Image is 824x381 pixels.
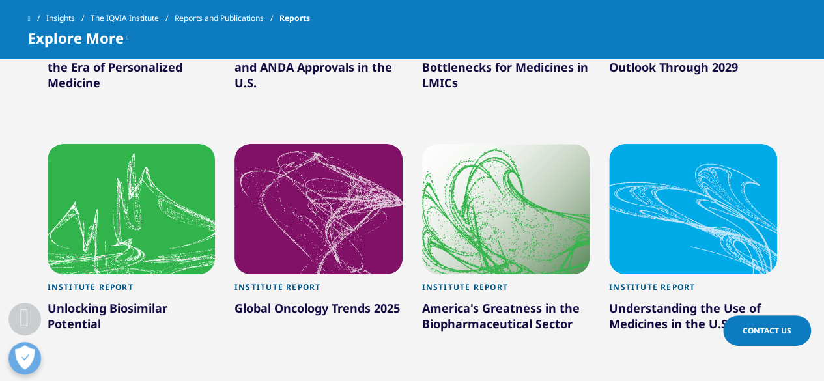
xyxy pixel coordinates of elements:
[234,282,403,300] div: Institute Report
[46,7,91,30] a: Insights
[723,315,811,346] a: Contact Us
[609,300,777,337] div: Understanding the Use of Medicines in the U.S. 2025
[234,274,403,349] a: Institute Report Global Oncology Trends 2025
[609,44,777,80] div: The Global Use of Medicines Outlook Through 2029
[279,7,310,30] span: Reports
[28,30,124,46] span: Explore More
[609,274,777,365] a: Institute Report Understanding the Use of Medicines in the U.S. 2025
[91,7,175,30] a: The IQVIA Institute
[422,274,590,365] a: Institute Report America's Greatness in the Biopharmaceutical Sector
[422,300,590,337] div: America's Greatness in the Biopharmaceutical Sector
[234,18,403,124] a: Institute Report Trends in Drug Shortages and ANDA Approvals in the U.S.
[48,300,216,337] div: Unlocking Biosimilar Potential
[422,18,590,124] a: Institute Report Key Access Pathways and Bottlenecks for Medicines in LMICs
[609,18,777,109] a: Institute Report The Global Use of Medicines Outlook Through 2029
[48,18,216,124] a: Institute Report Oncology Therapy Access in the Era of Personalized Medicine
[234,44,403,96] div: Trends in Drug Shortages and ANDA Approvals in the U.S.
[609,282,777,300] div: Institute Report
[48,44,216,96] div: Oncology Therapy Access in the Era of Personalized Medicine
[8,342,41,374] button: Open Preferences
[234,300,403,321] div: Global Oncology Trends 2025
[422,282,590,300] div: Institute Report
[175,7,279,30] a: Reports and Publications
[48,282,216,300] div: Institute Report
[743,325,791,336] span: Contact Us
[48,274,216,365] a: Institute Report Unlocking Biosimilar Potential
[422,44,590,96] div: Key Access Pathways and Bottlenecks for Medicines in LMICs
